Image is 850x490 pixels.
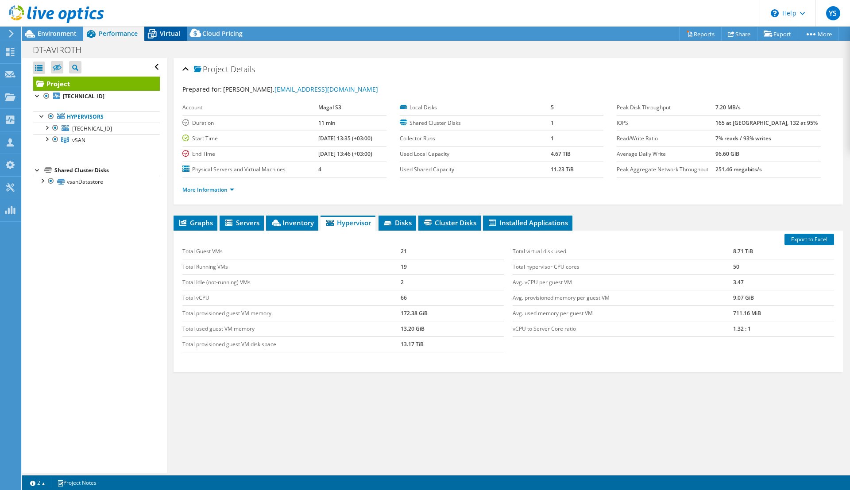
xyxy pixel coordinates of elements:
[733,305,834,321] td: 711.16 MiB
[182,85,222,93] label: Prepared for:
[383,218,412,227] span: Disks
[72,136,85,144] span: vSAN
[51,477,103,488] a: Project Notes
[721,27,757,41] a: Share
[182,186,234,193] a: More Information
[318,166,321,173] b: 4
[182,305,401,321] td: Total provisioned guest VM memory
[771,9,779,17] svg: \n
[617,103,715,112] label: Peak Disk Throughput
[54,165,160,176] div: Shared Cluster Disks
[513,290,733,305] td: Avg. provisioned memory per guest VM
[224,218,259,227] span: Servers
[178,218,213,227] span: Graphs
[400,165,551,174] label: Used Shared Capacity
[551,135,554,142] b: 1
[513,305,733,321] td: Avg. used memory per guest VM
[551,150,571,158] b: 4.67 TiB
[182,150,318,158] label: End Time
[798,27,839,41] a: More
[400,134,551,143] label: Collector Runs
[33,134,160,146] a: vSAN
[182,259,401,274] td: Total Running VMs
[33,176,160,187] a: vsanDatastore
[182,336,401,352] td: Total provisioned guest VM disk space
[679,27,722,41] a: Reports
[401,274,504,290] td: 2
[182,321,401,336] td: Total used guest VM memory
[401,290,504,305] td: 66
[223,85,378,93] span: [PERSON_NAME],
[318,104,341,111] b: Magal S3
[33,77,160,91] a: Project
[617,150,715,158] label: Average Daily Write
[733,244,834,259] td: 8.71 TiB
[551,166,574,173] b: 11.23 TiB
[400,150,551,158] label: Used Local Capacity
[551,104,554,111] b: 5
[400,119,551,127] label: Shared Cluster Disks
[182,244,401,259] td: Total Guest VMs
[401,321,504,336] td: 13.20 GiB
[160,29,180,38] span: Virtual
[401,305,504,321] td: 172.38 GiB
[33,123,160,134] a: [TECHNICAL_ID]
[715,135,771,142] b: 7% reads / 93% writes
[826,6,840,20] span: YS
[733,259,834,274] td: 50
[715,119,818,127] b: 165 at [GEOGRAPHIC_DATA], 132 at 95%
[617,119,715,127] label: IOPS
[400,103,551,112] label: Local Disks
[99,29,138,38] span: Performance
[513,274,733,290] td: Avg. vCPU per guest VM
[72,125,112,132] span: [TECHNICAL_ID]
[757,27,798,41] a: Export
[318,135,372,142] b: [DATE] 13:35 (+03:00)
[401,259,504,274] td: 19
[182,103,318,112] label: Account
[182,274,401,290] td: Total Idle (not-running) VMs
[733,321,834,336] td: 1.32 : 1
[318,119,336,127] b: 11 min
[401,336,504,352] td: 13.17 TiB
[715,150,739,158] b: 96.60 GiB
[487,218,568,227] span: Installed Applications
[202,29,243,38] span: Cloud Pricing
[33,111,160,123] a: Hypervisors
[551,119,554,127] b: 1
[513,321,733,336] td: vCPU to Server Core ratio
[617,165,715,174] label: Peak Aggregate Network Throughput
[182,290,401,305] td: Total vCPU
[423,218,476,227] span: Cluster Disks
[38,29,77,38] span: Environment
[733,274,834,290] td: 3.47
[715,104,741,111] b: 7.20 MB/s
[733,290,834,305] td: 9.07 GiB
[194,65,228,74] span: Project
[318,150,372,158] b: [DATE] 13:46 (+03:00)
[401,244,504,259] td: 21
[29,45,95,55] h1: DT-AVIROTH
[182,165,318,174] label: Physical Servers and Virtual Machines
[182,119,318,127] label: Duration
[274,85,378,93] a: [EMAIL_ADDRESS][DOMAIN_NAME]
[270,218,314,227] span: Inventory
[715,166,762,173] b: 251.46 megabits/s
[182,134,318,143] label: Start Time
[617,134,715,143] label: Read/Write Ratio
[325,218,371,227] span: Hypervisor
[24,477,51,488] a: 2
[63,93,104,100] b: [TECHNICAL_ID]
[784,234,834,245] a: Export to Excel
[513,259,733,274] td: Total hypervisor CPU cores
[33,91,160,102] a: [TECHNICAL_ID]
[231,64,255,74] span: Details
[513,244,733,259] td: Total virtual disk used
